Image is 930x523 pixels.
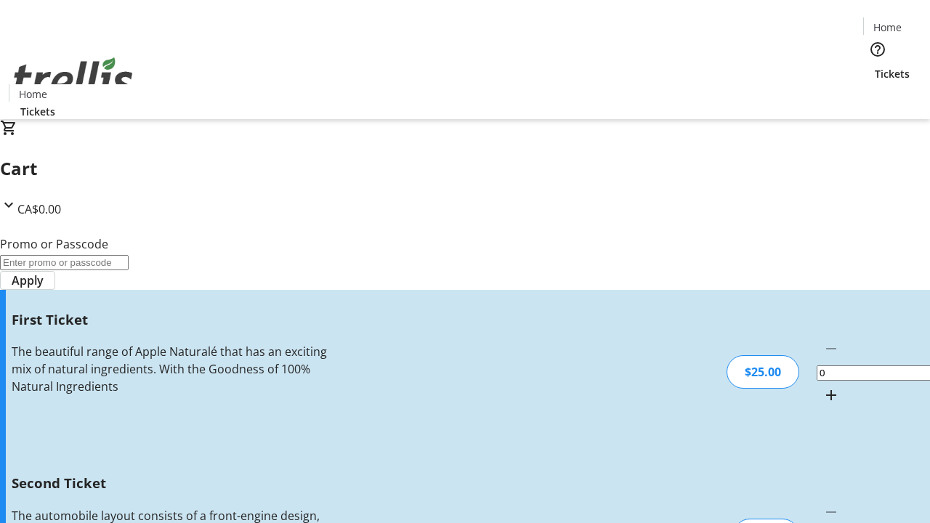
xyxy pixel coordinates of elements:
a: Home [864,20,910,35]
img: Orient E2E Organization rStvEu4mao's Logo [9,41,138,114]
span: Home [873,20,902,35]
span: Tickets [20,104,55,119]
div: The beautiful range of Apple Naturalé that has an exciting mix of natural ingredients. With the G... [12,343,329,395]
h3: First Ticket [12,309,329,330]
button: Cart [863,81,892,110]
h3: Second Ticket [12,473,329,493]
button: Increment by one [817,381,846,410]
a: Home [9,86,56,102]
div: $25.00 [727,355,799,389]
span: CA$0.00 [17,201,61,217]
a: Tickets [9,104,67,119]
span: Tickets [875,66,910,81]
span: Home [19,86,47,102]
button: Help [863,35,892,64]
span: Apply [12,272,44,289]
a: Tickets [863,66,921,81]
